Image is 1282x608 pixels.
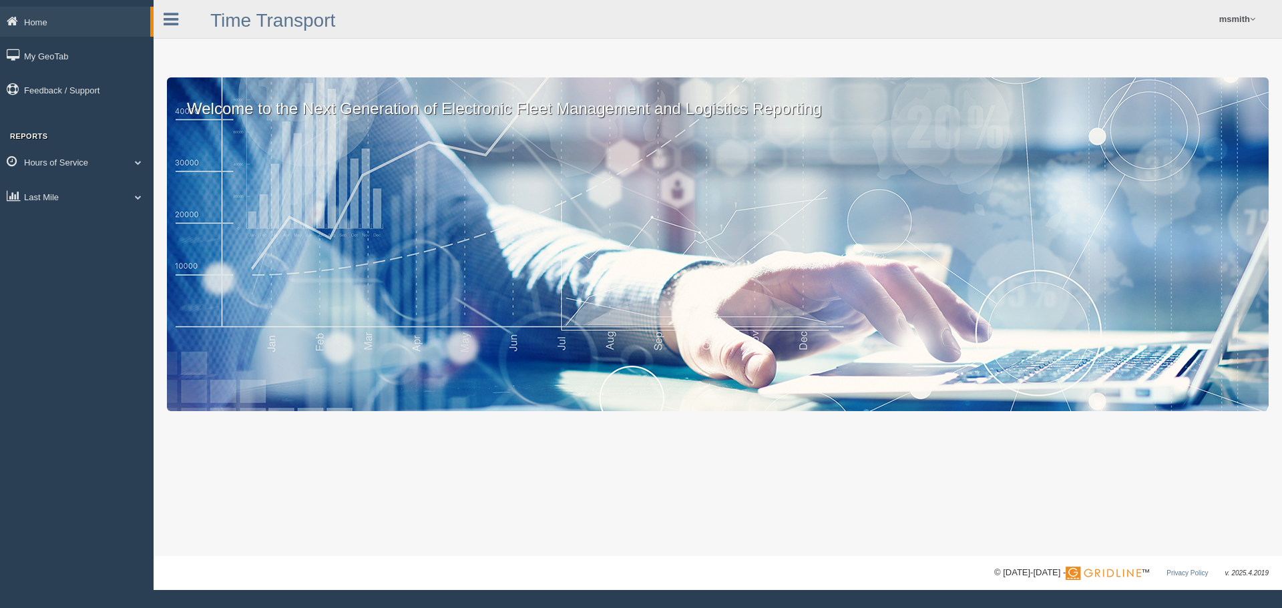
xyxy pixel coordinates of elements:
[1225,569,1269,577] span: v. 2025.4.2019
[167,77,1269,120] p: Welcome to the Next Generation of Electronic Fleet Management and Logistics Reporting
[1166,569,1208,577] a: Privacy Policy
[1066,567,1141,580] img: Gridline
[994,566,1269,580] div: © [DATE]-[DATE] - ™
[210,10,335,31] a: Time Transport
